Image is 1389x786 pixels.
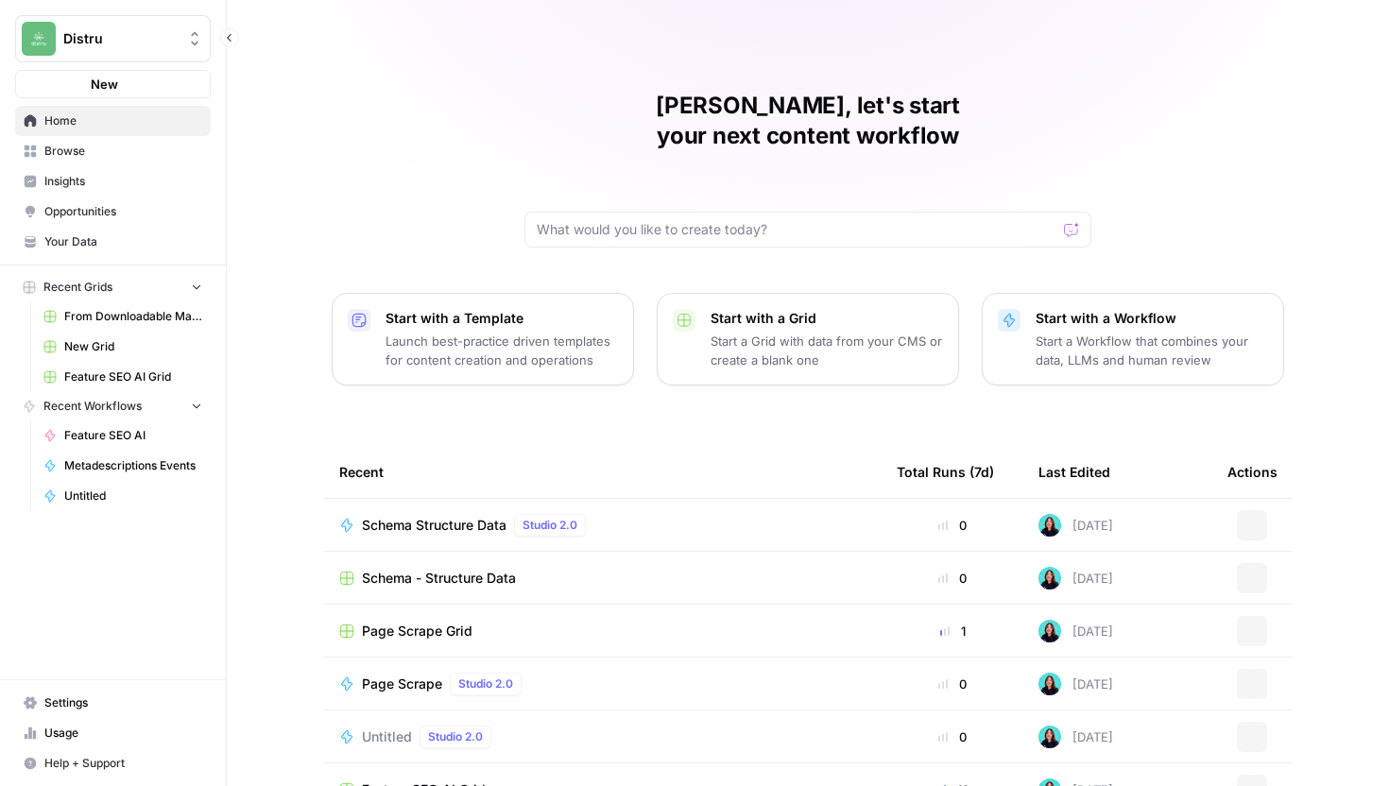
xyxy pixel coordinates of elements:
[339,569,866,588] a: Schema - Structure Data
[15,70,211,98] button: New
[897,569,1008,588] div: 0
[64,338,202,355] span: New Grid
[15,106,211,136] a: Home
[44,755,202,772] span: Help + Support
[523,517,577,534] span: Studio 2.0
[44,233,202,250] span: Your Data
[1038,726,1113,748] div: [DATE]
[35,451,211,481] a: Metadescriptions Events
[22,22,56,56] img: Distru Logo
[44,694,202,711] span: Settings
[428,728,483,745] span: Studio 2.0
[64,457,202,474] span: Metadescriptions Events
[1038,620,1061,642] img: jcrg0t4jfctcgxwtr4jha4uiqmre
[15,227,211,257] a: Your Data
[44,725,202,742] span: Usage
[44,112,202,129] span: Home
[35,332,211,362] a: New Grid
[44,173,202,190] span: Insights
[1038,514,1113,537] div: [DATE]
[15,688,211,718] a: Settings
[897,675,1008,693] div: 0
[64,427,202,444] span: Feature SEO AI
[1038,446,1110,498] div: Last Edited
[386,309,618,328] p: Start with a Template
[362,569,516,588] span: Schema - Structure Data
[897,622,1008,641] div: 1
[15,392,211,420] button: Recent Workflows
[64,368,202,385] span: Feature SEO AI Grid
[43,279,112,296] span: Recent Grids
[44,203,202,220] span: Opportunities
[897,446,994,498] div: Total Runs (7d)
[15,718,211,748] a: Usage
[362,727,412,746] span: Untitled
[537,220,1056,239] input: What would you like to create today?
[386,332,618,369] p: Launch best-practice driven templates for content creation and operations
[339,673,866,695] a: Page ScrapeStudio 2.0
[63,29,178,48] span: Distru
[711,309,943,328] p: Start with a Grid
[15,273,211,301] button: Recent Grids
[1038,620,1113,642] div: [DATE]
[1038,726,1061,748] img: jcrg0t4jfctcgxwtr4jha4uiqmre
[1038,567,1113,589] div: [DATE]
[362,516,506,535] span: Schema Structure Data
[982,293,1284,385] button: Start with a WorkflowStart a Workflow that combines your data, LLMs and human review
[1036,309,1268,328] p: Start with a Workflow
[339,726,866,748] a: UntitledStudio 2.0
[64,308,202,325] span: From Downloadable Material to Articles Grid
[332,293,634,385] button: Start with a TemplateLaunch best-practice driven templates for content creation and operations
[1227,446,1278,498] div: Actions
[711,332,943,369] p: Start a Grid with data from your CMS or create a blank one
[362,675,442,693] span: Page Scrape
[1038,567,1061,589] img: jcrg0t4jfctcgxwtr4jha4uiqmre
[339,622,866,641] a: Page Scrape Grid
[44,143,202,160] span: Browse
[35,362,211,392] a: Feature SEO AI Grid
[15,748,211,778] button: Help + Support
[1036,332,1268,369] p: Start a Workflow that combines your data, LLMs and human review
[897,516,1008,535] div: 0
[1038,673,1113,695] div: [DATE]
[1038,514,1061,537] img: jcrg0t4jfctcgxwtr4jha4uiqmre
[35,481,211,511] a: Untitled
[362,622,472,641] span: Page Scrape Grid
[15,15,211,62] button: Workspace: Distru
[897,727,1008,746] div: 0
[339,446,866,498] div: Recent
[657,293,959,385] button: Start with a GridStart a Grid with data from your CMS or create a blank one
[339,514,866,537] a: Schema Structure DataStudio 2.0
[1038,673,1061,695] img: jcrg0t4jfctcgxwtr4jha4uiqmre
[64,487,202,504] span: Untitled
[91,75,118,94] span: New
[43,398,142,415] span: Recent Workflows
[524,91,1091,151] h1: [PERSON_NAME], let's start your next content workflow
[458,675,513,692] span: Studio 2.0
[35,420,211,451] a: Feature SEO AI
[15,166,211,196] a: Insights
[15,196,211,227] a: Opportunities
[35,301,211,332] a: From Downloadable Material to Articles Grid
[15,136,211,166] a: Browse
